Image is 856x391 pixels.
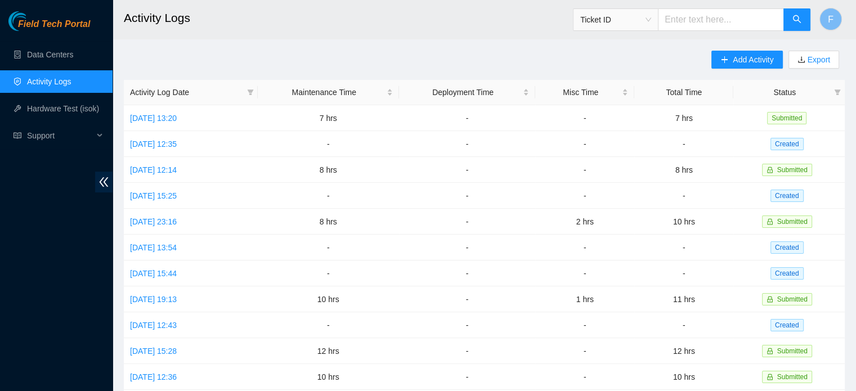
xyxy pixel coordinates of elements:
[828,12,833,26] span: F
[27,77,71,86] a: Activity Logs
[399,157,535,183] td: -
[777,373,808,381] span: Submitted
[258,209,399,235] td: 8 hrs
[130,269,177,278] a: [DATE] 15:44
[535,105,634,131] td: -
[130,243,177,252] a: [DATE] 13:54
[258,260,399,286] td: -
[634,157,733,183] td: 8 hrs
[535,312,634,338] td: -
[733,53,773,66] span: Add Activity
[130,217,177,226] a: [DATE] 23:16
[535,260,634,286] td: -
[399,312,535,338] td: -
[770,319,804,331] span: Created
[777,347,808,355] span: Submitted
[535,286,634,312] td: 1 hrs
[658,8,784,31] input: Enter text here...
[792,15,801,25] span: search
[130,191,177,200] a: [DATE] 15:25
[8,20,90,35] a: Akamai TechnologiesField Tech Portal
[770,241,804,254] span: Created
[783,8,810,31] button: search
[130,140,177,149] a: [DATE] 12:35
[247,89,254,96] span: filter
[832,84,843,101] span: filter
[399,235,535,260] td: -
[777,218,808,226] span: Submitted
[258,131,399,157] td: -
[834,89,841,96] span: filter
[767,112,806,124] span: Submitted
[770,190,804,202] span: Created
[767,348,773,354] span: lock
[95,172,113,192] span: double-left
[770,267,804,280] span: Created
[819,8,842,30] button: F
[805,55,830,64] a: Export
[258,312,399,338] td: -
[634,105,733,131] td: 7 hrs
[777,295,808,303] span: Submitted
[258,338,399,364] td: 12 hrs
[130,86,243,98] span: Activity Log Date
[130,295,177,304] a: [DATE] 19:13
[767,167,773,173] span: lock
[767,296,773,303] span: lock
[535,157,634,183] td: -
[535,235,634,260] td: -
[711,51,782,69] button: plusAdd Activity
[634,183,733,209] td: -
[399,183,535,209] td: -
[18,19,90,30] span: Field Tech Portal
[580,11,651,28] span: Ticket ID
[27,50,73,59] a: Data Centers
[767,218,773,225] span: lock
[788,51,839,69] button: downloadExport
[399,260,535,286] td: -
[258,105,399,131] td: 7 hrs
[399,364,535,390] td: -
[258,286,399,312] td: 10 hrs
[130,165,177,174] a: [DATE] 12:14
[399,105,535,131] td: -
[767,374,773,380] span: lock
[634,80,733,105] th: Total Time
[535,183,634,209] td: -
[634,364,733,390] td: 10 hrs
[797,56,805,65] span: download
[634,235,733,260] td: -
[535,364,634,390] td: -
[634,286,733,312] td: 11 hrs
[14,132,21,140] span: read
[535,338,634,364] td: -
[245,84,256,101] span: filter
[634,312,733,338] td: -
[634,209,733,235] td: 10 hrs
[720,56,728,65] span: plus
[258,235,399,260] td: -
[535,209,634,235] td: 2 hrs
[27,124,93,147] span: Support
[258,183,399,209] td: -
[130,114,177,123] a: [DATE] 13:20
[8,11,57,31] img: Akamai Technologies
[130,321,177,330] a: [DATE] 12:43
[130,347,177,356] a: [DATE] 15:28
[399,209,535,235] td: -
[634,338,733,364] td: 12 hrs
[770,138,804,150] span: Created
[258,157,399,183] td: 8 hrs
[399,131,535,157] td: -
[399,338,535,364] td: -
[130,372,177,381] a: [DATE] 12:36
[258,364,399,390] td: 10 hrs
[535,131,634,157] td: -
[634,260,733,286] td: -
[399,286,535,312] td: -
[777,166,808,174] span: Submitted
[634,131,733,157] td: -
[740,86,830,98] span: Status
[27,104,99,113] a: Hardware Test (isok)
